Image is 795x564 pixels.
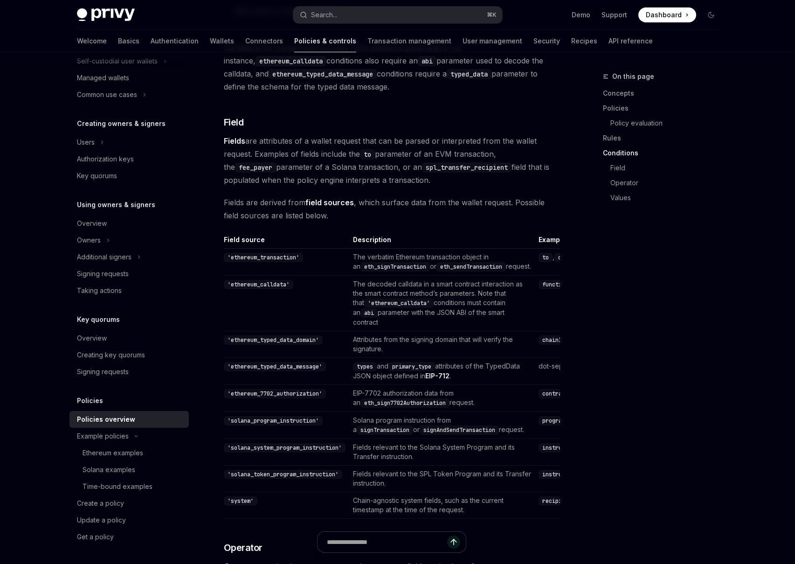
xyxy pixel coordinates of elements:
[245,30,283,52] a: Connectors
[224,470,342,479] code: 'solana_token_program_instruction'
[77,89,137,100] div: Common use cases
[77,199,155,210] h5: Using owners & signers
[539,280,588,289] code: function_name
[83,447,143,459] div: Ethereum examples
[539,470,595,479] code: instructionName
[224,41,560,93] span: Conditions for certain sources may have additional parameters. For instance, conditions also requ...
[603,86,726,101] a: Concepts
[224,136,245,146] strong: Fields
[69,411,189,428] a: Policies overview
[571,30,597,52] a: Recipes
[425,372,449,380] a: EIP-712
[224,253,303,262] code: 'ethereum_transaction'
[610,116,726,131] a: Policy evaluation
[77,366,129,377] div: Signing requests
[305,198,354,207] strong: field sources
[539,253,553,262] code: to
[151,30,199,52] a: Authentication
[447,536,460,549] button: Send message
[610,190,726,205] a: Values
[77,235,101,246] div: Owners
[603,101,726,116] a: Policies
[224,496,257,506] code: 'system'
[294,30,356,52] a: Policies & controls
[77,531,114,543] div: Get a policy
[77,30,107,52] a: Welcome
[224,335,323,345] code: 'ethereum_typed_data_domain'
[367,30,451,52] a: Transaction management
[77,515,126,526] div: Update a policy
[349,249,535,276] td: The verbatim Ethereum transaction object in an or request.
[349,385,535,412] td: EIP-7702 authorization data from an request.
[77,314,120,325] h5: Key quorums
[436,262,506,272] code: eth_sendTransaction
[349,492,535,519] td: Chain-agnostic system fields, such as the current timestamp at the time of the request.
[69,265,189,282] a: Signing requests
[539,416,575,425] code: programId
[69,282,189,299] a: Taking actions
[77,72,129,84] div: Managed wallets
[210,30,234,52] a: Wallets
[603,131,726,146] a: Rules
[69,330,189,347] a: Overview
[77,414,135,425] div: Policies overview
[360,262,430,272] code: eth_signTransaction
[77,498,124,509] div: Create a policy
[83,481,152,492] div: Time-bound examples
[77,333,107,344] div: Overview
[447,69,491,79] code: typed_data
[638,7,696,22] a: Dashboard
[256,56,326,66] code: ethereum_calldata
[704,7,719,22] button: Toggle dark mode
[77,431,129,442] div: Example policies
[349,358,535,385] td: and attributes of the TypedData JSON object defined in .
[533,30,560,52] a: Security
[349,412,535,439] td: Solana program instruction from a or request.
[69,478,189,495] a: Time-bound examples
[77,137,95,148] div: Users
[69,529,189,545] a: Get a policy
[69,445,189,461] a: Ethereum examples
[360,149,375,160] code: to
[69,461,189,478] a: Solana examples
[353,362,377,371] code: types
[360,398,449,408] code: eth_sign7702Authorization
[463,30,522,52] a: User management
[77,268,129,279] div: Signing requests
[646,10,682,20] span: Dashboard
[610,160,726,175] a: Field
[349,235,535,249] th: Description
[77,285,122,296] div: Taking actions
[224,116,244,129] span: Field
[357,425,413,435] code: signTransaction
[224,389,326,398] code: 'ethereum_7702_authorization'
[77,8,135,21] img: dark logo
[601,10,627,20] a: Support
[224,280,293,289] code: 'ethereum_calldata'
[224,196,560,222] span: Fields are derived from , which surface data from the wallet request. Possible field sources are ...
[420,425,499,435] code: signAndSendTransaction
[360,308,378,318] code: abi
[77,170,117,181] div: Key quorums
[418,56,436,66] code: abi
[69,151,189,167] a: Authorization keys
[311,9,337,21] div: Search...
[422,162,512,173] code: spl_transfer_recipient
[69,167,189,184] a: Key quorums
[610,175,726,190] a: Operator
[539,335,569,345] code: chainId
[224,134,560,187] span: are attributes of a wallet request that can be parsed or interpreted from the wallet request. Exa...
[83,464,135,475] div: Solana examples
[554,253,588,262] code: chain_id
[224,443,346,453] code: 'solana_system_program_instruction'
[539,389,572,398] code: contract
[77,349,145,361] div: Creating key quorums
[235,162,276,173] code: fee_payer
[608,30,653,52] a: API reference
[349,331,535,358] td: Attributes from the signing domain that will verify the signature.
[77,118,166,129] h5: Creating owners & signers
[224,362,326,371] code: 'ethereum_typed_data_message'
[69,495,189,512] a: Create a policy
[349,466,535,492] td: Fields relevant to the SPL Token Program and its Transfer instruction.
[69,512,189,529] a: Update a policy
